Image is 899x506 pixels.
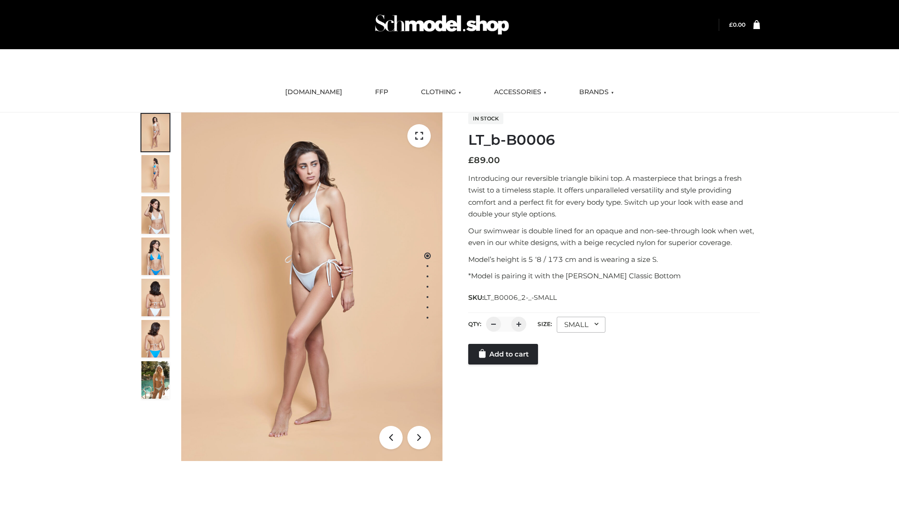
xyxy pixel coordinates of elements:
img: ArielClassicBikiniTop_CloudNine_AzureSky_OW114ECO_1 [181,112,442,461]
img: Schmodel Admin 964 [372,6,512,43]
span: SKU: [468,292,558,303]
img: Arieltop_CloudNine_AzureSky2.jpg [141,361,169,399]
bdi: 89.00 [468,155,500,165]
a: BRANDS [572,82,621,103]
bdi: 0.00 [729,21,745,28]
img: ArielClassicBikiniTop_CloudNine_AzureSky_OW114ECO_3-scaled.jpg [141,196,169,234]
span: LT_B0006_2-_-SMALL [484,293,557,302]
label: Size: [538,320,552,327]
a: ACCESSORIES [487,82,553,103]
img: ArielClassicBikiniTop_CloudNine_AzureSky_OW114ECO_4-scaled.jpg [141,238,169,275]
p: Introducing our reversible triangle bikini top. A masterpiece that brings a fresh twist to a time... [468,172,760,220]
a: [DOMAIN_NAME] [278,82,349,103]
div: SMALL [557,317,605,333]
img: ArielClassicBikiniTop_CloudNine_AzureSky_OW114ECO_1-scaled.jpg [141,114,169,151]
span: £ [729,21,733,28]
p: Our swimwear is double lined for an opaque and non-see-through look when wet, even in our white d... [468,225,760,249]
a: Add to cart [468,344,538,365]
a: £0.00 [729,21,745,28]
img: ArielClassicBikiniTop_CloudNine_AzureSky_OW114ECO_2-scaled.jpg [141,155,169,193]
p: Model’s height is 5 ‘8 / 173 cm and is wearing a size S. [468,253,760,266]
p: *Model is pairing it with the [PERSON_NAME] Classic Bottom [468,270,760,282]
img: ArielClassicBikiniTop_CloudNine_AzureSky_OW114ECO_8-scaled.jpg [141,320,169,357]
a: FFP [368,82,395,103]
span: In stock [468,113,503,124]
a: CLOTHING [414,82,468,103]
img: ArielClassicBikiniTop_CloudNine_AzureSky_OW114ECO_7-scaled.jpg [141,279,169,316]
h1: LT_b-B0006 [468,132,760,149]
span: £ [468,155,474,165]
label: QTY: [468,320,481,327]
